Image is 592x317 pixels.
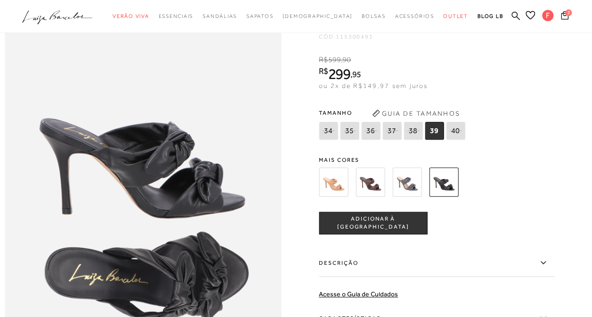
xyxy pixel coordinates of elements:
span: Mais cores [319,157,554,163]
span: 37 [382,122,401,140]
span: 90 [342,55,351,64]
span: 599 [328,55,341,64]
label: Descrição [319,249,554,277]
a: categoryNavScreenReaderText [443,8,468,25]
a: categoryNavScreenReaderText [203,8,237,25]
button: F [538,9,558,24]
a: Acesse o Guia de Cuidados [319,290,398,298]
span: 40 [446,122,465,140]
i: R$ [319,55,328,64]
i: , [350,70,361,79]
span: ou 2x de R$149,97 sem juros [319,82,428,89]
span: Tamanho [319,106,467,120]
span: BLOG LB [478,13,503,19]
span: 115300491 [336,33,373,40]
span: ADICIONAR À [GEOGRAPHIC_DATA] [319,215,427,231]
a: noSubCategoriesText [283,8,352,25]
a: categoryNavScreenReaderText [113,8,149,25]
a: categoryNavScreenReaderText [395,8,434,25]
span: 38 [404,122,422,140]
button: 2 [558,10,571,23]
img: MULE DE SALTO ALTO EM COURO PRETO COM LAÇOS [429,167,458,197]
span: 2 [565,9,572,16]
span: Essenciais [159,13,194,19]
span: Verão Viva [113,13,149,19]
a: categoryNavScreenReaderText [159,8,194,25]
span: Sandálias [203,13,237,19]
span: 95 [352,69,361,79]
span: 299 [328,65,350,82]
span: Outlet [443,13,468,19]
a: categoryNavScreenReaderText [246,8,273,25]
img: MULE DE SALTO ALTO EM COURO CAFÉ COM LAÇOS [356,167,385,197]
span: Sapatos [246,13,273,19]
img: MULE DE SALTO ALTO EM COURO CINZA STORM COM LAÇOS [392,167,422,197]
div: CÓD: [319,34,507,40]
span: Acessórios [395,13,434,19]
img: MULE DE SALTO ALTO EM COURO BEGE COM LAÇOS [319,167,348,197]
button: ADICIONAR À [GEOGRAPHIC_DATA] [319,212,427,234]
a: categoryNavScreenReaderText [362,8,386,25]
button: Guia de Tamanhos [369,106,463,121]
span: F [542,10,553,21]
i: R$ [319,67,328,75]
span: 36 [361,122,380,140]
span: [DEMOGRAPHIC_DATA] [283,13,352,19]
span: 34 [319,122,338,140]
span: 35 [340,122,359,140]
span: 39 [425,122,444,140]
span: Bolsas [362,13,386,19]
i: , [341,55,351,64]
a: BLOG LB [478,8,503,25]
